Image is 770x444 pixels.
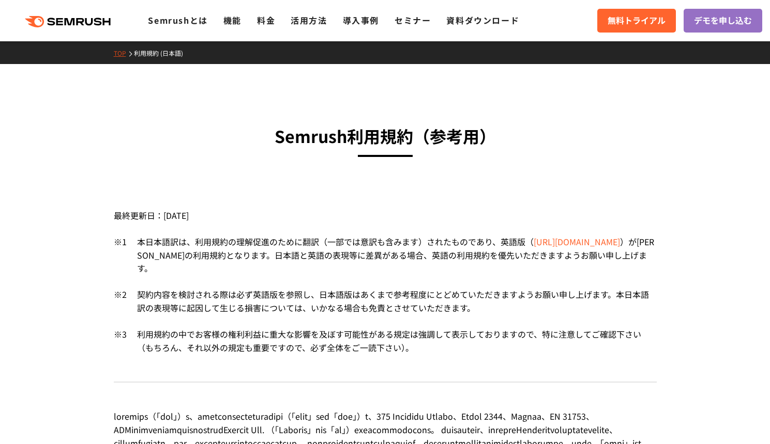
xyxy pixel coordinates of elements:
span: デモを申し込む [694,14,752,27]
h3: Semrush利用規約 （参考用） [114,123,657,149]
span: 本日本語訳は、利用規約の理解促進のために翻訳（一部では意訳も含みます）されたものであり、英語版 [137,235,525,248]
span: 無料トライアル [608,14,666,27]
div: 契約内容を検討される際は必ず英語版を参照し、日本語版はあくまで参考程度にとどめていただきますようお願い申し上げます。本日本語訳の表現等に起因して生じる損害については、いかなる場合も免責とさせてい... [127,288,657,328]
a: 料金 [257,14,275,26]
div: 最終更新日：[DATE] [114,191,657,235]
a: 利用規約 (日本語) [134,49,191,57]
a: 無料トライアル [597,9,676,33]
div: ※2 [114,288,127,328]
a: [URL][DOMAIN_NAME] [534,235,620,248]
div: ※1 [114,235,127,288]
span: （ ） [525,235,628,248]
a: 活用方法 [291,14,327,26]
div: ※3 [114,328,127,354]
a: 導入事例 [343,14,379,26]
div: 利用規約の中でお客様の権利利益に重大な影響を及ぼす可能性がある規定は強調して表示しておりますので、特に注意してご確認下さい（もちろん、それ以外の規定も重要ですので、必ず全体をご一読下さい）。 [127,328,657,354]
a: セミナー [395,14,431,26]
a: 機能 [223,14,241,26]
a: Semrushとは [148,14,207,26]
a: TOP [114,49,134,57]
a: デモを申し込む [684,9,762,33]
span: が[PERSON_NAME]の利用規約となります。日本語と英語の表現等に差異がある場合、英語の利用規約を優先いただきますようお願い申し上げます。 [137,235,654,274]
a: 資料ダウンロード [446,14,519,26]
